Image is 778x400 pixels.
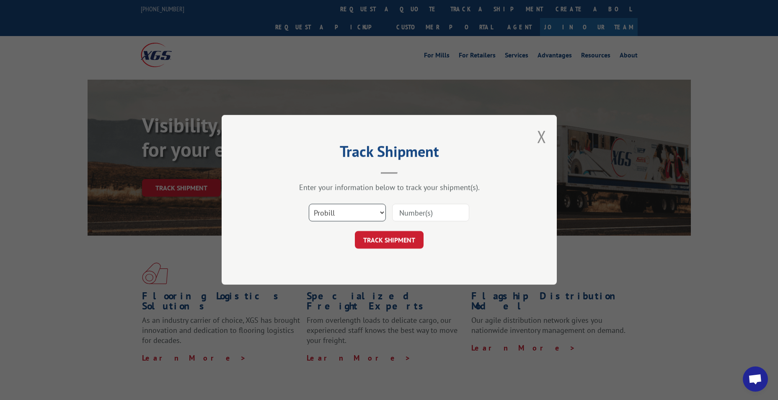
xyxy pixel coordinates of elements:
button: Close modal [537,125,546,148]
button: TRACK SHIPMENT [355,231,424,249]
div: Open chat [743,366,768,392]
h2: Track Shipment [264,145,515,161]
div: Enter your information below to track your shipment(s). [264,183,515,192]
input: Number(s) [392,204,469,222]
